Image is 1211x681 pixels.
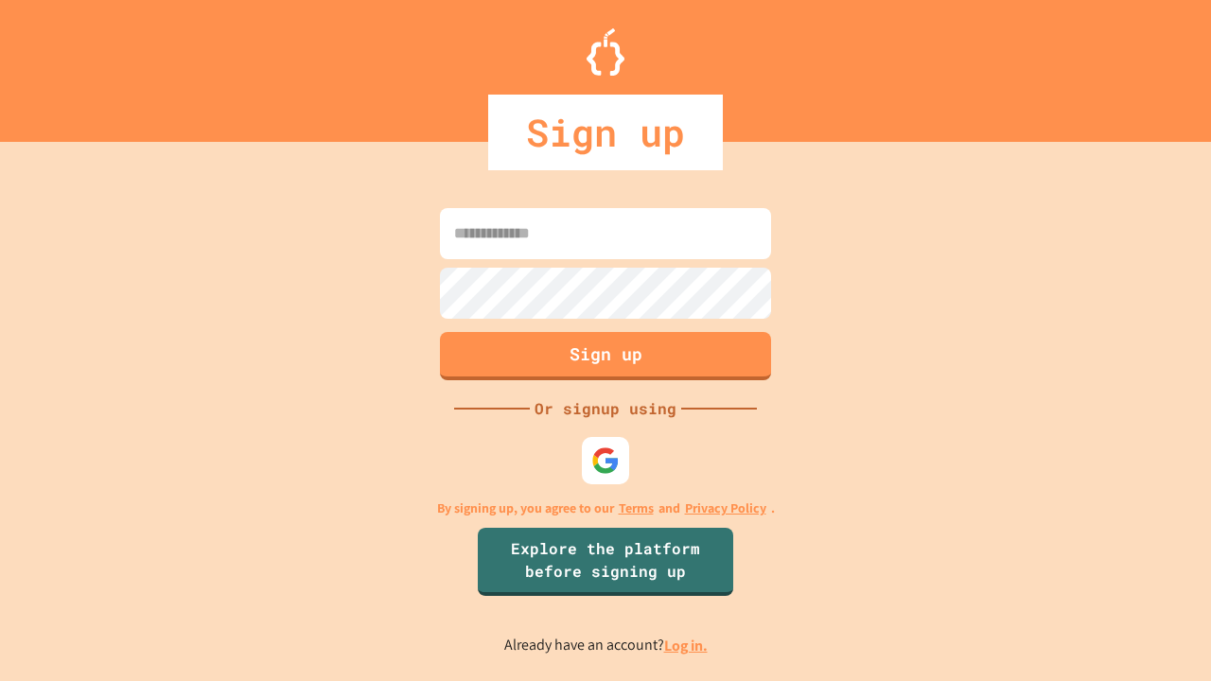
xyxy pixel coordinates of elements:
[504,634,708,657] p: Already have an account?
[437,498,775,518] p: By signing up, you agree to our and .
[440,332,771,380] button: Sign up
[685,498,766,518] a: Privacy Policy
[591,446,620,475] img: google-icon.svg
[530,397,681,420] div: Or signup using
[488,95,723,170] div: Sign up
[587,28,624,76] img: Logo.svg
[664,636,708,655] a: Log in.
[619,498,654,518] a: Terms
[478,528,733,596] a: Explore the platform before signing up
